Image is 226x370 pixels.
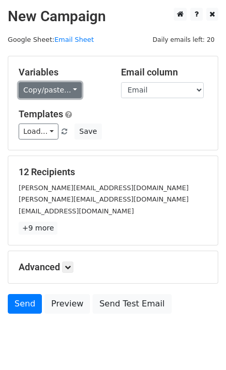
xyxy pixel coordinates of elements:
[19,207,134,215] small: [EMAIL_ADDRESS][DOMAIN_NAME]
[19,109,63,119] a: Templates
[54,36,94,43] a: Email Sheet
[149,36,218,43] a: Daily emails left: 20
[19,261,207,273] h5: Advanced
[8,8,218,25] h2: New Campaign
[19,166,207,178] h5: 12 Recipients
[19,67,106,78] h5: Variables
[19,222,57,235] a: +9 more
[19,124,58,140] a: Load...
[74,124,101,140] button: Save
[174,320,226,370] iframe: Chat Widget
[19,82,82,98] a: Copy/paste...
[93,294,171,314] a: Send Test Email
[44,294,90,314] a: Preview
[8,36,94,43] small: Google Sheet:
[8,294,42,314] a: Send
[149,34,218,45] span: Daily emails left: 20
[19,184,189,192] small: [PERSON_NAME][EMAIL_ADDRESS][DOMAIN_NAME]
[19,195,189,203] small: [PERSON_NAME][EMAIL_ADDRESS][DOMAIN_NAME]
[121,67,208,78] h5: Email column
